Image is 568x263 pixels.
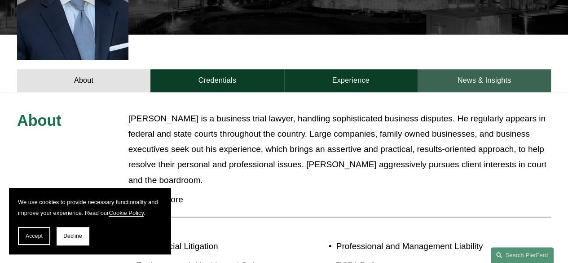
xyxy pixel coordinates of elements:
[150,69,284,92] a: Credentials
[17,69,150,92] a: About
[336,239,506,254] p: Professional and Management Liability
[136,239,284,254] p: Commercial Litigation
[284,69,418,92] a: Experience
[17,112,62,129] span: About
[135,195,551,205] span: Read More
[128,111,551,188] p: [PERSON_NAME] is a business trial lawyer, handling sophisticated business disputes. He regularly ...
[128,188,551,211] button: Read More
[18,227,50,245] button: Accept
[9,188,171,254] section: Cookie banner
[63,233,82,239] span: Decline
[418,69,551,92] a: News & Insights
[491,247,554,263] a: Search this site
[26,233,43,239] span: Accept
[109,210,144,216] a: Cookie Policy
[57,227,89,245] button: Decline
[18,197,162,218] p: We use cookies to provide necessary functionality and improve your experience. Read our .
